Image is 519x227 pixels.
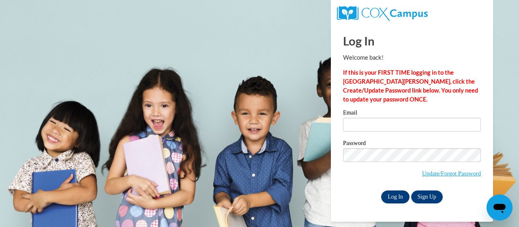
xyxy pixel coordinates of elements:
[422,170,481,177] a: Update/Forgot Password
[343,140,481,148] label: Password
[487,195,513,221] iframe: Button to launch messaging window
[343,69,478,103] strong: If this is your FIRST TIME logging in to the [GEOGRAPHIC_DATA][PERSON_NAME], click the Create/Upd...
[337,6,428,21] img: COX Campus
[343,32,481,49] h1: Log In
[343,110,481,118] label: Email
[381,190,410,203] input: Log In
[343,53,481,62] p: Welcome back!
[411,190,443,203] a: Sign Up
